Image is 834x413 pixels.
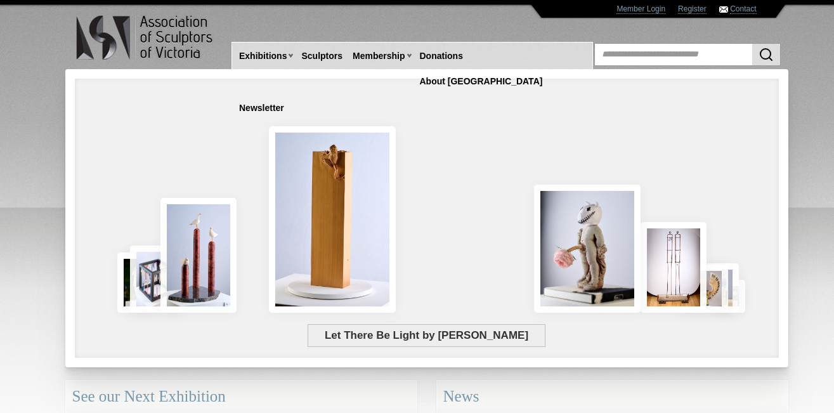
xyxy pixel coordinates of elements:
a: Exhibitions [234,44,292,68]
a: Donations [415,44,468,68]
a: Sculptors [296,44,348,68]
img: Swingers [641,222,707,313]
a: Register [678,4,707,14]
a: Membership [348,44,410,68]
a: Newsletter [234,96,289,120]
img: Rising Tides [160,198,237,313]
a: Member Login [616,4,665,14]
a: Contact [730,4,756,14]
img: Search [759,47,774,62]
img: Waiting together for the Home coming [703,263,739,313]
img: Little Frog. Big Climb [269,126,396,313]
span: Let There Be Light by [PERSON_NAME] [308,324,545,347]
img: logo.png [75,13,215,63]
a: About [GEOGRAPHIC_DATA] [415,70,548,93]
img: Contact ASV [719,6,728,13]
img: Let There Be Light [534,185,641,313]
